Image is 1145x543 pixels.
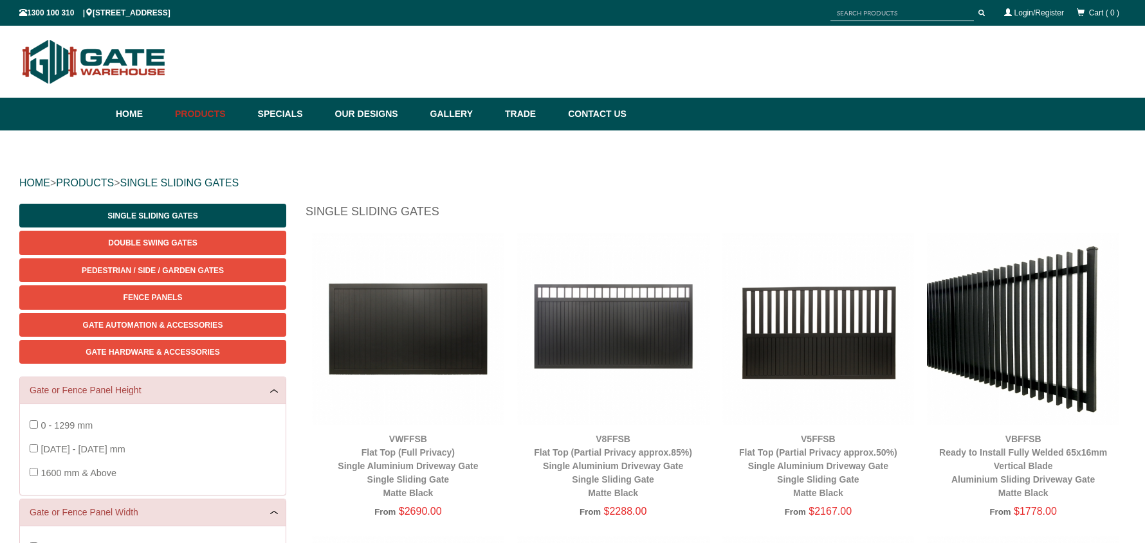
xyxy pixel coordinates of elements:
span: Fence Panels [124,293,183,302]
span: From [580,507,601,517]
a: Fence Panels [19,285,286,309]
a: HOME [19,177,50,188]
span: 1300 100 310 | [STREET_ADDRESS] [19,8,170,17]
a: Login/Register [1014,8,1064,17]
span: From [989,507,1011,517]
a: Specials [252,98,329,130]
a: VWFFSBFlat Top (Full Privacy)Single Aluminium Driveway GateSingle Sliding GateMatte Black [338,434,478,498]
span: Double Swing Gates [108,238,197,247]
img: VWFFSB - Flat Top (Full Privacy) - Single Aluminium Driveway Gate - Single Sliding Gate - Matte B... [312,233,504,425]
img: V5FFSB - Flat Top (Partial Privacy approx.50%) - Single Aluminium Driveway Gate - Single Sliding ... [722,233,915,425]
a: Contact Us [562,98,627,130]
a: Pedestrian / Side / Garden Gates [19,258,286,282]
a: Products [169,98,252,130]
img: V8FFSB - Flat Top (Partial Privacy approx.85%) - Single Aluminium Driveway Gate - Single Sliding ... [517,233,710,425]
a: Home [116,98,169,130]
span: Pedestrian / Side / Garden Gates [82,266,224,275]
span: Gate Automation & Accessories [83,321,223,330]
span: Cart ( 0 ) [1089,8,1119,17]
a: SINGLE SLIDING GATES [120,177,239,188]
a: Our Designs [329,98,424,130]
a: Double Swing Gates [19,231,286,254]
span: $2167.00 [809,506,852,517]
img: Gate Warehouse [19,32,169,91]
span: $2288.00 [604,506,647,517]
span: $1778.00 [1014,506,1057,517]
a: Gallery [424,98,499,130]
a: Trade [499,98,562,130]
a: Gate or Fence Panel Height [30,384,276,397]
a: Single Sliding Gates [19,204,286,227]
span: From [785,507,806,517]
a: VBFFSBReady to Install Fully Welded 65x16mm Vertical BladeAluminium Sliding Driveway GateMatte Black [939,434,1107,498]
span: Single Sliding Gates [107,211,197,220]
span: $2690.00 [399,506,442,517]
img: VBFFSB - Ready to Install Fully Welded 65x16mm Vertical Blade - Aluminium Sliding Driveway Gate -... [927,233,1119,425]
h1: Single Sliding Gates [306,204,1126,226]
span: 0 - 1299 mm [41,420,93,431]
div: > > [19,163,1126,204]
a: V5FFSBFlat Top (Partial Privacy approx.50%)Single Aluminium Driveway GateSingle Sliding GateMatte... [739,434,897,498]
a: Gate Hardware & Accessories [19,340,286,364]
span: 1600 mm & Above [41,468,116,478]
span: Gate Hardware & Accessories [86,348,220,357]
input: SEARCH PRODUCTS [830,5,974,21]
a: Gate Automation & Accessories [19,313,286,337]
a: Gate or Fence Panel Width [30,506,276,519]
a: V8FFSBFlat Top (Partial Privacy approx.85%)Single Aluminium Driveway GateSingle Sliding GateMatte... [534,434,692,498]
span: [DATE] - [DATE] mm [41,444,125,454]
span: From [374,507,396,517]
a: PRODUCTS [56,177,114,188]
